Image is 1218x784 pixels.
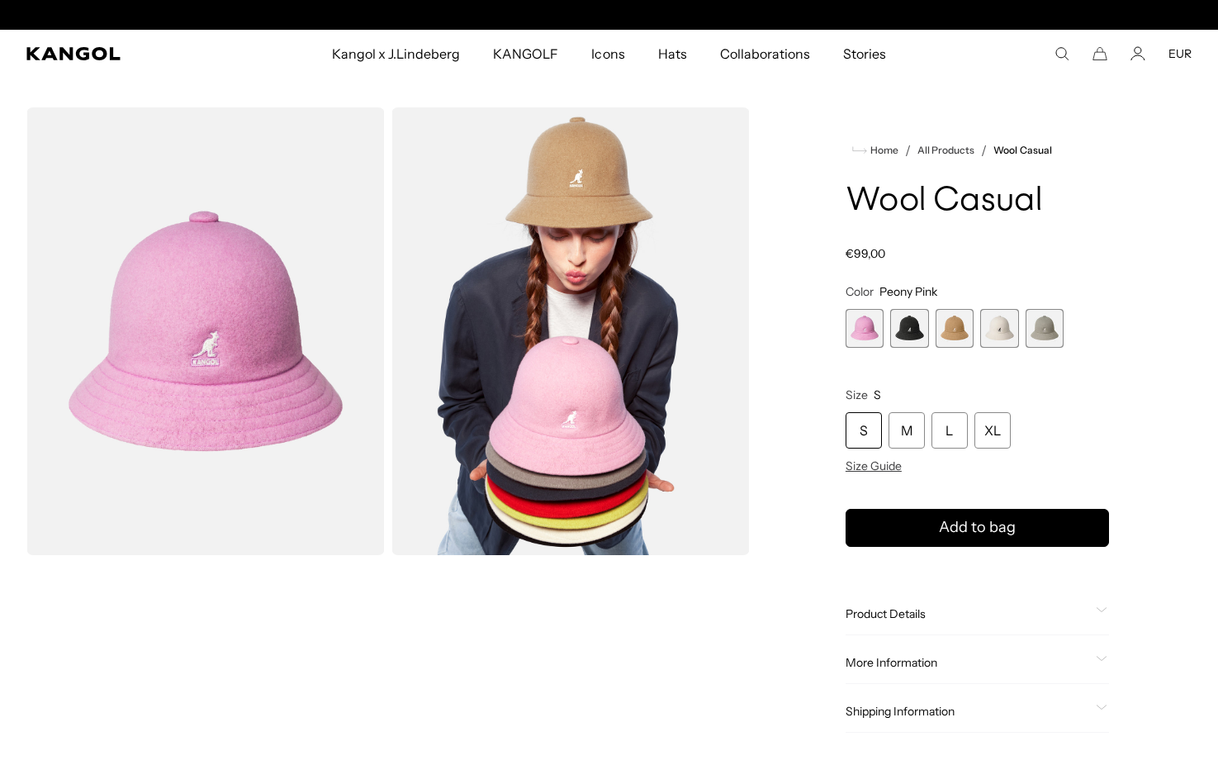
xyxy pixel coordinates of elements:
a: Account [1130,46,1145,61]
span: S [874,387,881,402]
summary: Search here [1054,46,1069,61]
span: Color [846,284,874,299]
a: Kangol x J.Lindeberg [315,30,477,78]
label: Camel [936,309,974,348]
div: Announcement [439,8,780,21]
div: L [931,412,968,449]
span: Size [846,387,868,402]
label: White [980,309,1019,348]
div: 4 of 5 [980,309,1019,348]
slideshow-component: Announcement bar [439,8,780,21]
img: color-peony-pink [26,107,385,555]
span: Icons [591,30,624,78]
a: All Products [917,145,974,156]
button: Cart [1092,46,1107,61]
a: Hats [642,30,704,78]
span: More Information [846,655,1089,670]
span: Stories [843,30,886,78]
div: 1 of 2 [439,8,780,21]
span: Kangol x J.Lindeberg [332,30,461,78]
span: Collaborations [720,30,810,78]
div: S [846,412,882,449]
button: Add to bag [846,509,1109,547]
div: 2 of 5 [890,309,929,348]
div: 5 of 5 [1026,309,1064,348]
div: XL [974,412,1011,449]
a: Kangol [26,47,219,60]
span: KANGOLF [493,30,558,78]
span: €99,00 [846,246,885,261]
span: Hats [658,30,687,78]
a: KANGOLF [476,30,575,78]
label: Peony Pink [846,309,884,348]
span: Home [867,145,898,156]
span: Shipping Information [846,704,1089,719]
a: Stories [827,30,903,78]
div: 3 of 5 [936,309,974,348]
span: Size Guide [846,459,902,473]
span: Peony Pink [879,284,937,299]
li: / [898,140,911,160]
h1: Wool Casual [846,183,1109,220]
a: Home [852,143,898,158]
div: M [889,412,925,449]
button: EUR [1168,46,1192,61]
a: Wool Casual [993,145,1051,156]
span: Add to bag [939,516,1016,539]
a: Collaborations [704,30,827,78]
label: Black [890,309,929,348]
li: / [974,140,987,160]
img: camel [391,107,750,555]
a: Icons [575,30,641,78]
div: 1 of 5 [846,309,884,348]
label: Warm Grey [1026,309,1064,348]
span: Product Details [846,606,1089,621]
nav: breadcrumbs [846,140,1109,160]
